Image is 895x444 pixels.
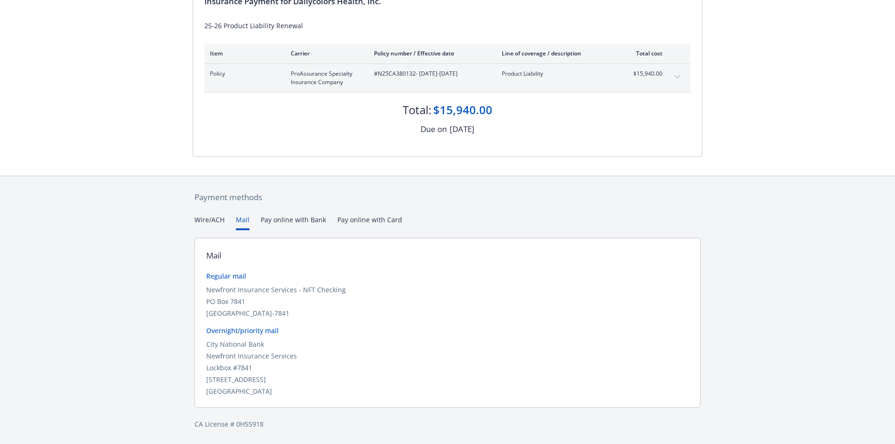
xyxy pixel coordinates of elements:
[206,326,689,335] div: Overnight/priority mail
[206,386,689,396] div: [GEOGRAPHIC_DATA]
[450,123,475,135] div: [DATE]
[502,70,612,78] span: Product Liability
[195,419,700,429] div: CA License # 0H55918
[374,70,487,78] span: #N25CA380132 - [DATE]-[DATE]
[291,49,359,57] div: Carrier
[206,339,689,349] div: City National Bank
[502,49,612,57] div: Line of coverage / description
[210,49,276,57] div: Item
[670,70,685,85] button: expand content
[195,215,225,230] button: Wire/ACH
[206,296,689,306] div: PO Box 7841
[206,308,689,318] div: [GEOGRAPHIC_DATA]-7841
[236,215,249,230] button: Mail
[627,70,662,78] span: $15,940.00
[204,21,691,31] div: 25-26 Product Liability Renewal
[337,215,402,230] button: Pay online with Card
[627,49,662,57] div: Total cost
[403,102,431,118] div: Total:
[206,374,689,384] div: [STREET_ADDRESS]
[433,102,492,118] div: $15,940.00
[206,351,689,361] div: Newfront Insurance Services
[420,123,447,135] div: Due on
[291,70,359,86] span: ProAssurance Specialty Insurance Company
[204,64,691,92] div: PolicyProAssurance Specialty Insurance Company#N25CA380132- [DATE]-[DATE]Product Liability$15,940...
[210,70,276,78] span: Policy
[206,271,689,281] div: Regular mail
[261,215,326,230] button: Pay online with Bank
[206,285,689,295] div: Newfront Insurance Services - NFT Checking
[206,363,689,373] div: Lockbox #7841
[374,49,487,57] div: Policy number / Effective date
[206,249,221,262] div: Mail
[195,191,700,203] div: Payment methods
